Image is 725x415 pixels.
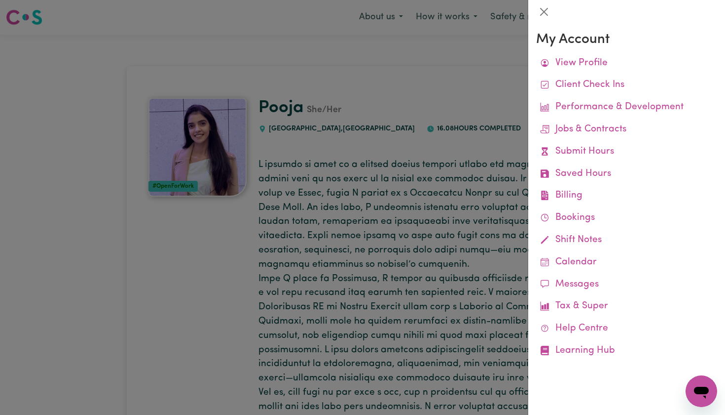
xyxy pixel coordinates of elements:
[536,74,717,96] a: Client Check Ins
[536,229,717,251] a: Shift Notes
[536,274,717,296] a: Messages
[536,340,717,362] a: Learning Hub
[536,141,717,163] a: Submit Hours
[536,32,717,48] h3: My Account
[536,163,717,185] a: Saved Hours
[536,318,717,340] a: Help Centre
[536,96,717,119] a: Performance & Development
[536,119,717,141] a: Jobs & Contracts
[686,375,717,407] iframe: Button to launch messaging window
[536,4,552,20] button: Close
[536,207,717,229] a: Bookings
[536,295,717,318] a: Tax & Super
[536,185,717,207] a: Billing
[536,52,717,75] a: View Profile
[536,251,717,274] a: Calendar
